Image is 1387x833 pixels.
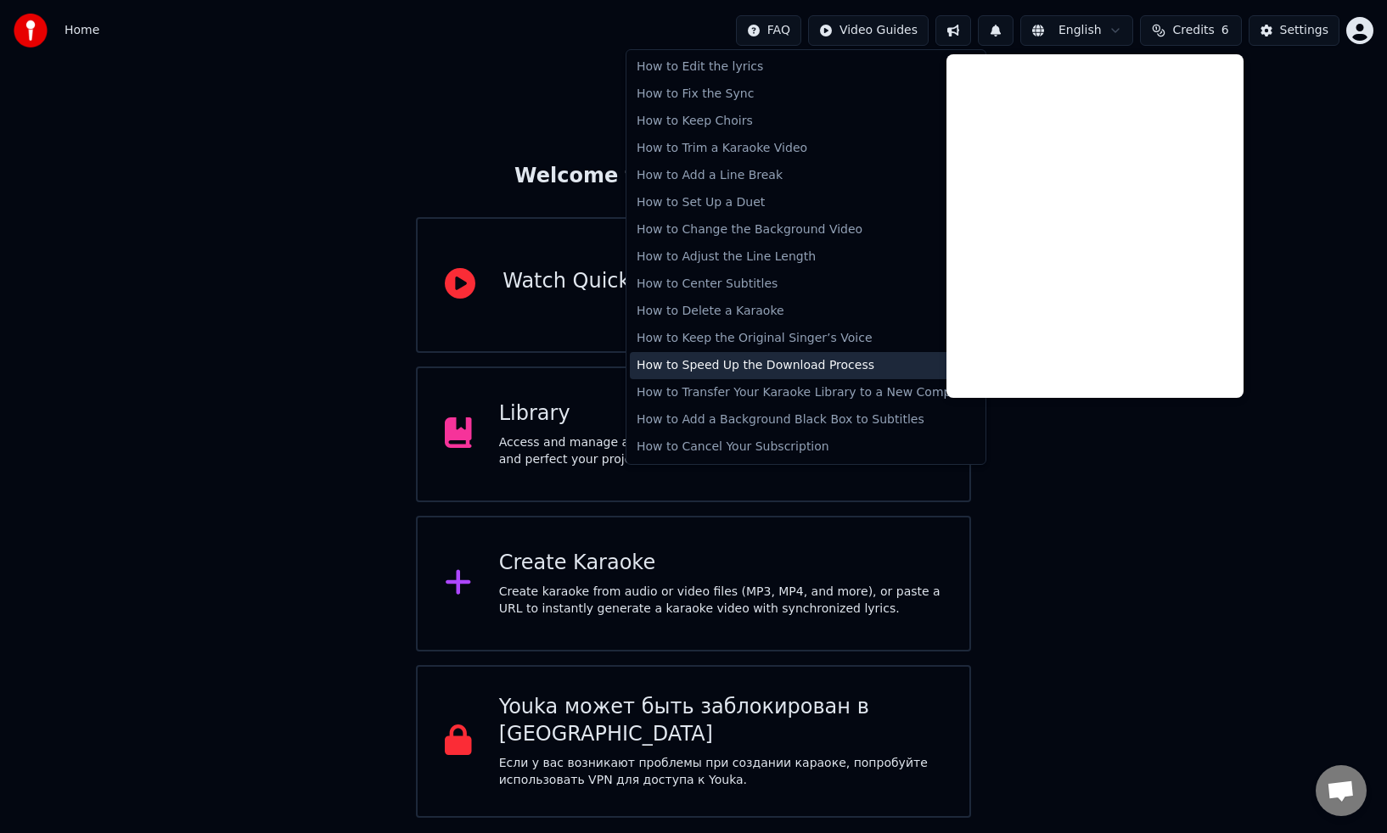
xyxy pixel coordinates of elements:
div: How to Center Subtitles [630,271,982,298]
div: How to Fix the Sync [630,81,982,108]
div: How to Delete a Karaoke [630,298,982,325]
div: How to Add a Line Break [630,162,982,189]
div: How to Change the Background Video [630,216,982,243]
div: How to Transfer Your Karaoke Library to a New Computer [630,379,982,406]
div: How to Edit the lyrics [630,53,982,81]
div: How to Set Up a Duet [630,189,982,216]
div: How to Cancel Your Subscription [630,433,982,461]
div: How to Trim a Karaoke Video [630,135,982,162]
div: How to Keep Choirs [630,108,982,135]
div: How to Add a Background Black Box to Subtitles [630,406,982,433]
div: How to Keep the Original Singer’s Voice [630,325,982,352]
div: How to Speed Up the Download Process [630,352,982,379]
div: How to Adjust the Line Length [630,243,982,271]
